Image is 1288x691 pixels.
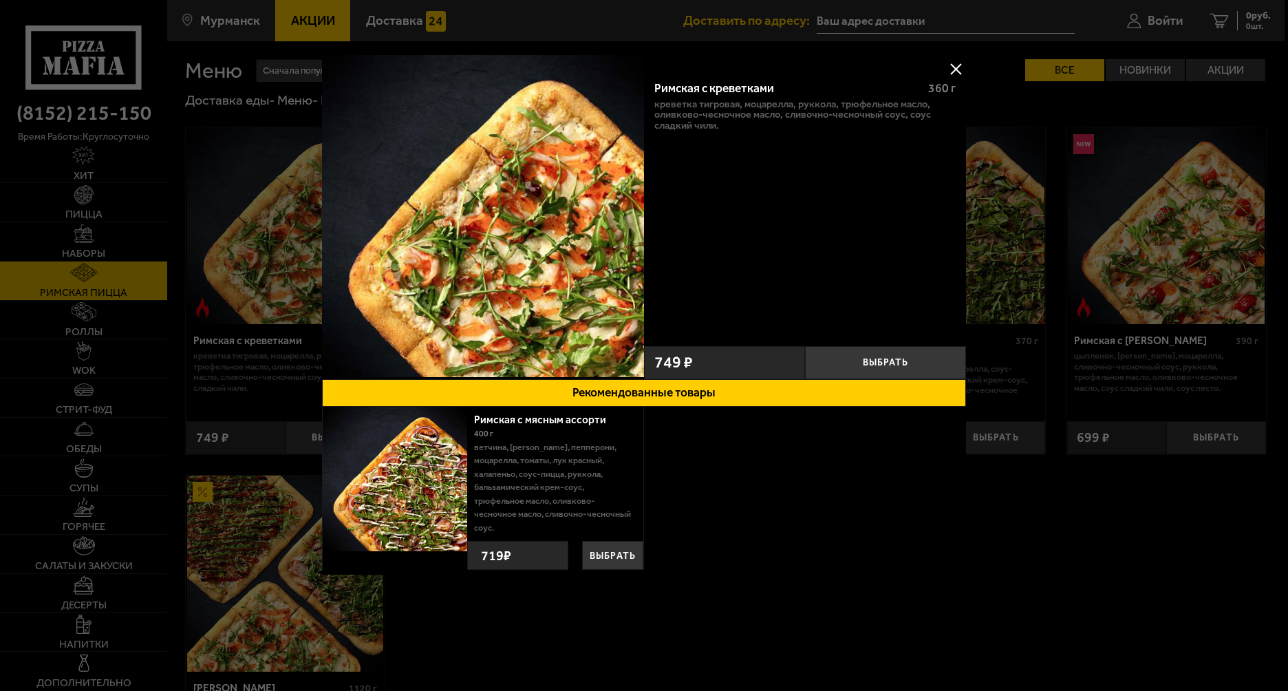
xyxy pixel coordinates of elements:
span: 360 г [928,81,956,95]
button: Выбрать [582,541,643,570]
a: Римская с мясным ассорти [474,413,620,426]
img: Римская с креветками [322,55,644,377]
button: Выбрать [805,346,966,379]
span: 749 ₽ [654,354,693,370]
div: Римская с креветками [654,81,917,96]
p: ветчина, [PERSON_NAME], пепперони, моцарелла, томаты, лук красный, халапеньо, соус-пицца, руккола... [474,440,633,535]
span: 400 г [474,429,493,438]
a: Римская с креветками [322,55,644,379]
p: креветка тигровая, моцарелла, руккола, трюфельное масло, оливково-чесночное масло, сливочно-чесно... [654,99,956,131]
strong: 719 ₽ [477,542,515,569]
button: Рекомендованные товары [322,379,966,407]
